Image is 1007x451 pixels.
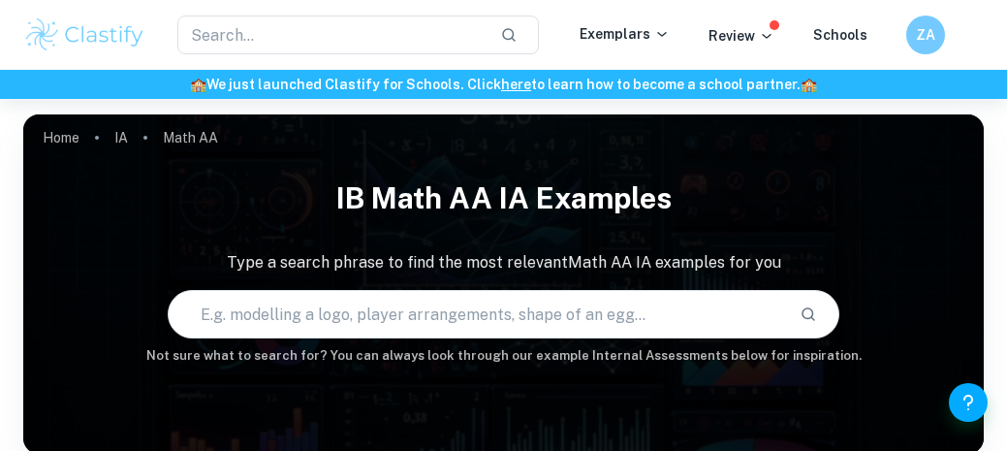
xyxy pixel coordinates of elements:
h6: Not sure what to search for? You can always look through our example Internal Assessments below f... [23,346,984,366]
a: here [501,77,531,92]
h6: ZA [915,24,937,46]
input: E.g. modelling a logo, player arrangements, shape of an egg... [169,287,785,341]
input: Search... [177,16,486,54]
a: Schools [813,27,867,43]
p: Exemplars [580,23,670,45]
h6: We just launched Clastify for Schools. Click to learn how to become a school partner. [4,74,1003,95]
a: IA [114,124,128,151]
p: Review [708,25,774,47]
a: Home [43,124,79,151]
span: 🏫 [801,77,817,92]
button: Help and Feedback [949,383,988,422]
button: Search [792,298,825,331]
span: 🏫 [190,77,206,92]
img: Clastify logo [23,16,146,54]
button: ZA [906,16,945,54]
p: Type a search phrase to find the most relevant Math AA IA examples for you [23,251,984,274]
h1: IB Math AA IA examples [23,169,984,228]
p: Math AA [163,127,218,148]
